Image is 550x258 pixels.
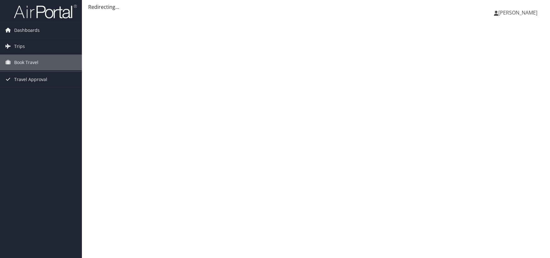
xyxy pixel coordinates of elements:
[498,9,537,16] span: [PERSON_NAME]
[14,72,47,87] span: Travel Approval
[494,3,544,22] a: [PERSON_NAME]
[14,38,25,54] span: Trips
[14,22,40,38] span: Dashboards
[14,4,77,19] img: airportal-logo.png
[14,55,38,70] span: Book Travel
[88,3,544,11] div: Redirecting...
